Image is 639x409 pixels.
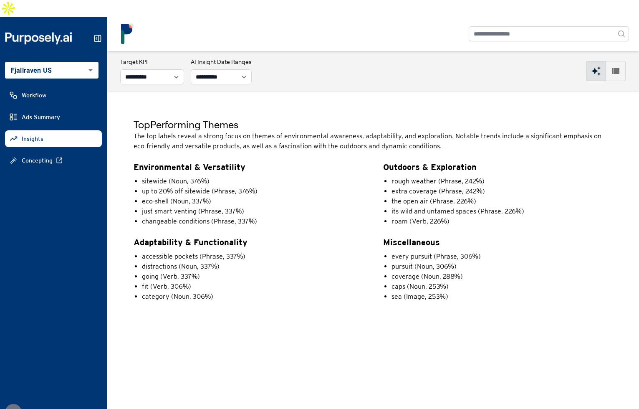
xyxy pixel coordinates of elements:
[191,58,252,66] h3: AI Insight Date Ranges
[22,91,46,99] span: Workflow
[22,113,60,121] span: Ads Summary
[142,196,363,206] li: eco-shell (Noun, 337%)
[120,58,184,66] h3: Target KPI
[142,206,363,216] li: just smart venting (Phrase, 337%)
[383,237,440,247] strong: Miscellaneous
[5,130,102,147] a: Insights
[142,262,363,272] li: distractions (Noun, 337%)
[22,135,43,143] span: Insights
[5,62,99,79] div: Fjallraven US
[391,186,613,196] li: extra coverage (Phrase, 242%)
[22,156,53,165] span: Concepting
[391,176,613,186] li: rough weather (Phrase, 242%)
[142,282,363,292] li: fit (Verb, 306%)
[117,23,138,44] img: logo
[391,282,613,292] li: caps (Noun, 253%)
[391,196,613,206] li: the open air (Phrase, 226%)
[391,216,613,226] li: roam (Verb, 226%)
[391,292,613,302] li: sea (Image, 253%)
[142,186,363,196] li: up to 20% off sitewide (Phrase, 376%)
[391,262,613,272] li: pursuit (Noun, 306%)
[391,251,613,262] li: every pursuit (Phrase, 306%)
[134,118,612,131] h5: Top Performing Themes
[391,272,613,282] li: coverage (Noun, 288%)
[142,216,363,226] li: changeable conditions (Phrase, 337%)
[5,152,102,169] a: Concepting
[142,272,363,282] li: going (Verb, 337%)
[134,162,245,172] strong: Environmental & Versatility
[142,251,363,262] li: accessible pockets (Phrase, 337%)
[5,87,102,104] a: Workflow
[134,131,612,151] p: The top labels reveal a strong focus on themes of environmental awareness, adaptability, and expl...
[5,109,102,125] a: Ads Summary
[391,206,613,216] li: its wild and untamed spaces (Phrase, 226%)
[142,292,363,302] li: category (Noun, 306%)
[383,162,477,172] strong: Outdoors & Exploration
[142,176,363,186] li: sitewide (Noun, 376%)
[134,237,248,247] strong: Adaptability & Functionality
